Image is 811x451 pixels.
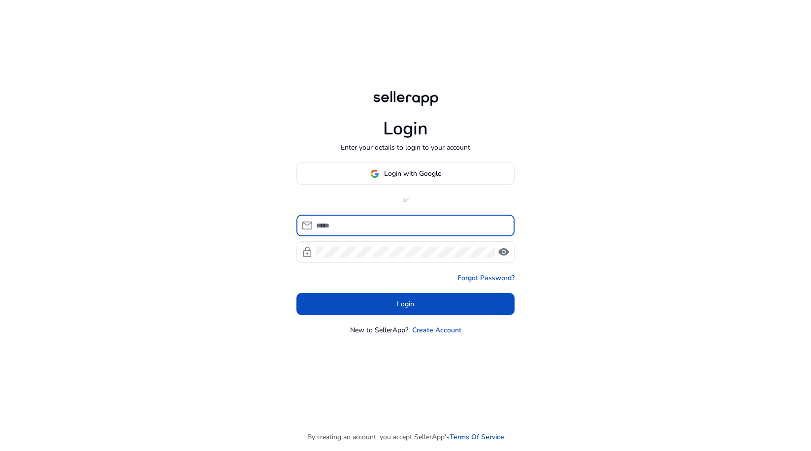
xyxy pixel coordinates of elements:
button: Login with Google [296,162,515,185]
a: Create Account [412,325,461,335]
a: Terms Of Service [450,432,504,442]
p: New to SellerApp? [350,325,408,335]
p: or [296,194,515,205]
a: Forgot Password? [457,273,515,283]
span: visibility [498,246,510,258]
span: Login [397,299,414,309]
h1: Login [383,118,428,139]
span: mail [301,220,313,231]
p: Enter your details to login to your account [341,142,470,153]
span: Login with Google [384,168,441,179]
img: google-logo.svg [370,169,379,178]
span: lock [301,246,313,258]
button: Login [296,293,515,315]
